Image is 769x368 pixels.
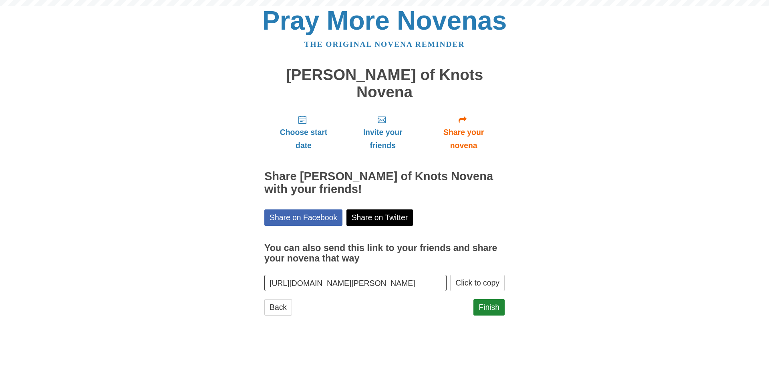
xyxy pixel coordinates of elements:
span: Share your novena [431,126,497,152]
span: Choose start date [272,126,335,152]
span: Invite your friends [351,126,415,152]
a: Pray More Novenas [262,6,507,35]
a: Finish [473,299,505,316]
a: Share on Twitter [346,209,413,226]
a: The original novena reminder [304,40,465,48]
h2: Share [PERSON_NAME] of Knots Novena with your friends! [264,170,505,196]
a: Back [264,299,292,316]
h3: You can also send this link to your friends and share your novena that way [264,243,505,263]
button: Click to copy [450,275,505,291]
a: Choose start date [264,109,343,156]
a: Share your novena [423,109,505,156]
a: Invite your friends [343,109,423,156]
h1: [PERSON_NAME] of Knots Novena [264,66,505,101]
a: Share on Facebook [264,209,342,226]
